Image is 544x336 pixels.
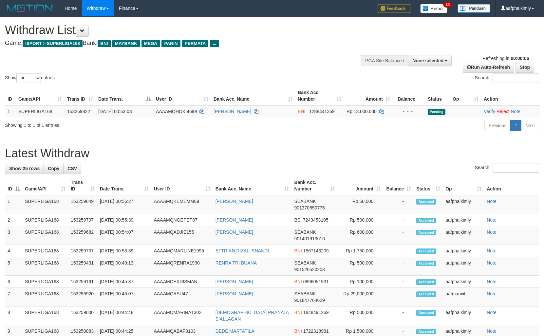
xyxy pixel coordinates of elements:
[450,87,481,105] th: Op: activate to sort column ascending
[97,276,151,288] td: [DATE] 00:45:37
[5,87,16,105] th: ID
[68,195,97,214] td: 153259849
[337,257,383,276] td: Rp 500,000
[22,214,68,226] td: SUPERLIGA168
[443,306,484,325] td: aafphalkimly
[112,40,140,47] span: MAYBANK
[216,328,254,334] a: DEDE MARTATILA
[416,310,436,316] span: Accepted
[487,199,497,204] a: Note
[294,236,325,241] span: Copy 901401913616 to clipboard
[182,40,209,47] span: PERMATA
[68,226,97,245] td: 153259682
[5,306,22,325] td: 8
[337,214,383,226] td: Rp 500,000
[511,109,520,114] a: Note
[68,276,97,288] td: 153259161
[414,176,443,195] th: Status: activate to sort column ascending
[216,310,289,322] a: [DEMOGRAPHIC_DATA] PRANATA SIALLAGAN
[96,87,153,105] th: Date Trans.: activate to sort column descending
[443,214,484,226] td: aafphalkimly
[294,205,325,210] span: Copy 901370550775 to clipboard
[216,248,269,253] a: EFTRIAN RIZAL ISNANDI
[416,218,436,223] span: Accepted
[294,279,302,284] span: BNI
[298,109,305,114] span: BNI
[303,217,328,223] span: Copy 7243453105 to clipboard
[5,147,539,160] h1: Latest Withdraw
[22,245,68,257] td: SUPERLIGA168
[393,87,425,105] th: Balance
[151,288,213,306] td: AAAAMQASU47
[294,199,316,204] span: SEABANK
[5,73,55,83] label: Show entries
[516,62,534,73] a: Stop
[22,288,68,306] td: SUPERLIGA168
[383,214,414,226] td: -
[48,166,59,171] span: Copy
[22,257,68,276] td: SUPERLIGA168
[294,291,316,296] span: SEABANK
[443,2,452,8] span: 34
[383,257,414,276] td: -
[443,276,484,288] td: aafphalkimly
[151,257,213,276] td: AAAAMQRENRA1990
[294,260,316,266] span: SEABANK
[443,245,484,257] td: aafphalkimly
[337,226,383,245] td: Rp 600,000
[16,105,65,117] td: SUPERLIGA168
[487,291,497,296] a: Note
[151,214,213,226] td: AAAAMQNGEPET87
[493,163,539,173] input: Search:
[337,288,383,306] td: Rp 29,000,000
[303,328,329,334] span: Copy 1722318981 to clipboard
[5,245,22,257] td: 4
[213,176,292,195] th: Bank Acc. Name: activate to sort column ascending
[97,288,151,306] td: [DATE] 00:45:07
[97,245,151,257] td: [DATE] 00:53:39
[5,226,22,245] td: 3
[416,261,436,266] span: Accepted
[443,195,484,214] td: aafphalkimly
[337,245,383,257] td: Rp 1,750,000
[383,276,414,288] td: -
[216,260,257,266] a: RENRA TRI BUANA
[5,288,22,306] td: 7
[5,163,44,174] a: Show 25 rows
[443,257,484,276] td: aafphalkimly
[487,328,497,334] a: Note
[67,166,77,171] span: CSV
[151,195,213,214] td: AAAAMQKEMEMM69
[216,217,253,223] a: [PERSON_NAME]
[216,291,253,296] a: [PERSON_NAME]
[153,87,211,105] th: User ID: activate to sort column ascending
[5,119,222,128] div: Showing 1 to 1 of 1 entries
[475,73,539,83] label: Search:
[425,87,450,105] th: Status
[294,310,302,315] span: BNI
[5,40,356,47] h4: Game: Bank:
[412,58,443,63] span: None selected
[416,329,436,334] span: Accepted
[337,195,383,214] td: Rp 50,000
[210,40,219,47] span: ...
[416,248,436,254] span: Accepted
[5,3,55,13] img: MOTION_logo.png
[487,279,497,284] a: Note
[487,310,497,315] a: Note
[5,257,22,276] td: 5
[484,109,495,114] a: Verify
[23,40,83,47] span: ISPORT > SUPERLIGA168
[151,306,213,325] td: AAAAMQMARINA1302
[383,245,414,257] td: -
[294,328,302,334] span: BNI
[383,226,414,245] td: -
[487,217,497,223] a: Note
[487,260,497,266] a: Note
[378,4,410,13] img: Feedback.jpg
[294,298,325,303] span: Copy 901847764629 to clipboard
[309,109,335,114] span: Copy 1288441359 to clipboard
[216,199,253,204] a: [PERSON_NAME]
[395,108,422,115] div: - - -
[361,55,408,66] div: PGA Site Balance /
